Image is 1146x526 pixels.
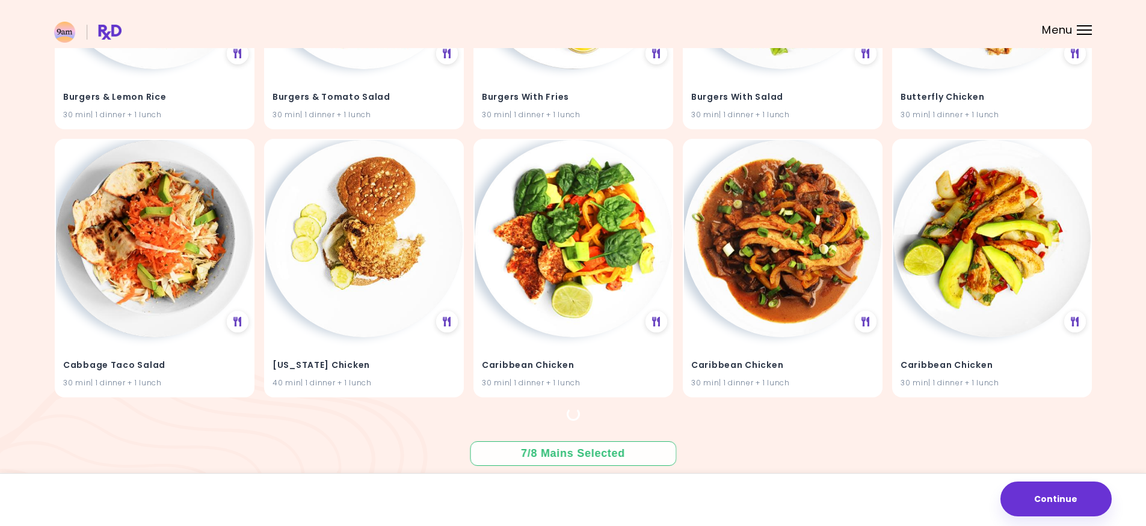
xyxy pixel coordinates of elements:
div: 30 min | 1 dinner + 1 lunch [482,378,665,389]
div: See Meal Plan [855,311,876,332]
h4: Burgers & Tomato Salad [273,88,455,107]
div: 40 min | 1 dinner + 1 lunch [273,378,455,389]
h4: Caribbean Chicken [691,356,874,375]
h4: Caribbean Chicken [482,356,665,375]
div: See Meal Plan [227,43,248,64]
div: 30 min | 1 dinner + 1 lunch [901,109,1083,121]
div: 30 min | 1 dinner + 1 lunch [901,378,1083,389]
div: 30 min | 1 dinner + 1 lunch [691,109,874,121]
div: See Meal Plan [855,43,876,64]
div: See Meal Plan [645,43,667,64]
div: See Meal Plan [436,43,458,64]
h4: Cabbage Taco Salad [63,356,246,375]
div: See Meal Plan [436,311,458,332]
div: See Meal Plan [645,311,667,332]
img: RxDiet [54,22,122,43]
div: 30 min | 1 dinner + 1 lunch [63,378,246,389]
div: 30 min | 1 dinner + 1 lunch [691,378,874,389]
span: Menu [1042,25,1073,35]
div: 30 min | 1 dinner + 1 lunch [63,109,246,121]
div: See Meal Plan [1064,311,1086,332]
h4: Burgers With Fries [482,88,665,107]
h4: Butterfly Chicken [901,88,1083,107]
div: 30 min | 1 dinner + 1 lunch [482,109,665,121]
div: 7 / 8 Mains Selected [513,446,634,461]
div: 30 min | 1 dinner + 1 lunch [273,109,455,121]
h4: Burgers & Lemon Rice [63,88,246,107]
h4: California Chicken [273,356,455,375]
button: Continue [1000,482,1112,516]
div: See Meal Plan [227,311,248,332]
h4: Burgers With Salad [691,88,874,107]
h4: Caribbean Chicken [901,356,1083,375]
div: See Meal Plan [1064,43,1086,64]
